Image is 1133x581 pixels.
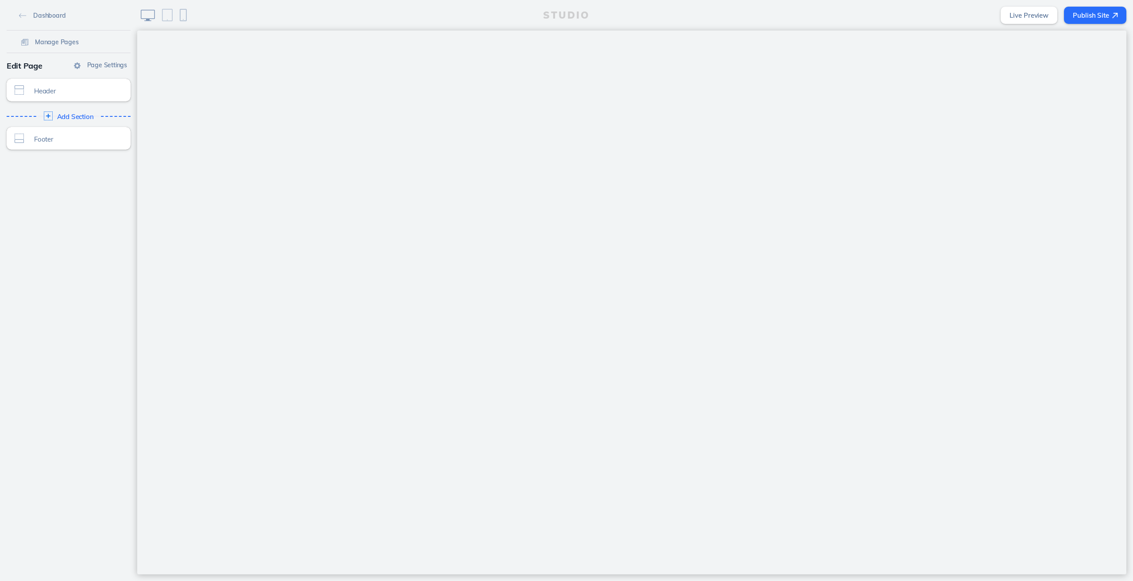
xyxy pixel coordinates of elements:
img: icon-tablet@2x.png [162,9,173,21]
img: icon-back-arrow@2x.png [19,13,27,18]
img: icon-gear@2x.png [74,62,81,69]
img: icon-phone@2x.png [180,9,187,21]
img: icon-section-type-footer@2x.png [15,134,24,143]
span: Dashboard [33,12,66,19]
span: Page Settings [87,61,127,69]
a: Live Preview [1001,7,1057,24]
div: Edit Page [7,58,131,74]
img: icon-pages@2x.png [21,39,28,46]
span: Manage Pages [35,38,79,46]
span: Footer [34,135,115,143]
img: icon-section-type-header@2x.png [15,85,24,95]
button: Publish Site [1064,7,1126,24]
span: Add Section [57,113,94,120]
img: icon-section-type-add@2x.png [44,112,53,120]
img: icon-desktop@2x.png [141,10,155,21]
img: icon-arrow-ne@2x.png [1112,13,1118,19]
span: Header [34,87,115,95]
